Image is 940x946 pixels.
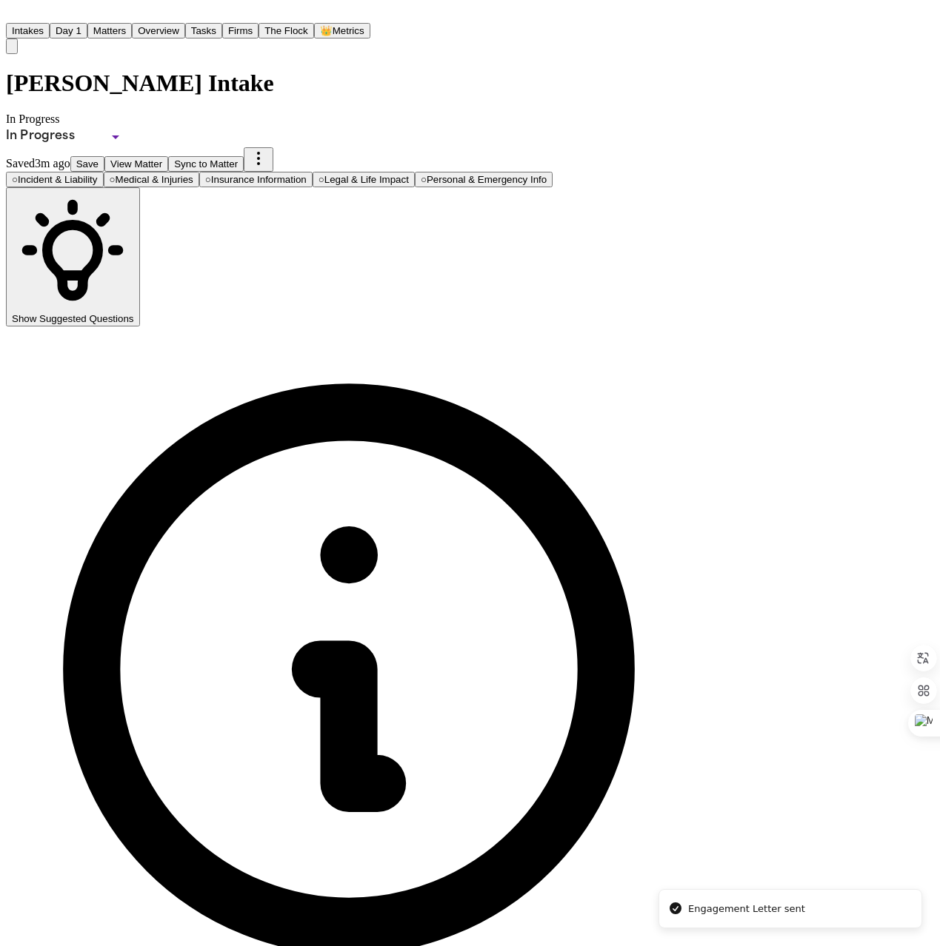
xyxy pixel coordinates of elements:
[104,172,199,187] button: Go to Medical & Injuries
[6,157,70,170] span: Saved 3m ago
[6,23,50,38] button: Intakes
[168,156,244,172] button: Sync to Matter
[211,174,307,185] span: Insurance Information
[6,113,59,125] span: In Progress
[427,174,547,185] span: Personal & Emergency Info
[6,70,692,97] h1: [PERSON_NAME] Intake
[688,902,805,916] div: Engagement Letter sent
[18,174,97,185] span: Incident & Liability
[6,187,140,327] button: Show Suggested Questions
[222,23,259,38] button: Firms
[87,23,132,38] button: Matters
[6,130,75,142] span: In Progress
[244,147,273,172] button: More actions
[333,25,364,36] span: Metrics
[199,172,313,187] button: Go to Insurance Information
[320,25,333,36] span: crown
[205,174,211,185] span: ○
[6,10,24,22] a: Home
[415,172,553,187] button: Go to Personal & Emergency Info
[313,172,415,187] button: Go to Legal & Life Impact
[185,23,222,38] button: Tasks
[12,174,18,185] span: ○
[110,174,116,185] span: ○
[319,174,324,185] span: ○
[6,127,124,147] div: Update intake status
[259,23,314,38] button: The Flock
[70,156,104,172] button: Save
[132,23,185,38] button: Overview
[104,156,168,172] button: View Matter
[50,23,87,38] button: Day 1
[6,172,104,187] button: Go to Incident & Liability
[421,174,427,185] span: ○
[324,174,409,185] span: Legal & Life Impact
[116,174,193,185] span: Medical & Injuries
[6,6,24,20] img: Finch Logo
